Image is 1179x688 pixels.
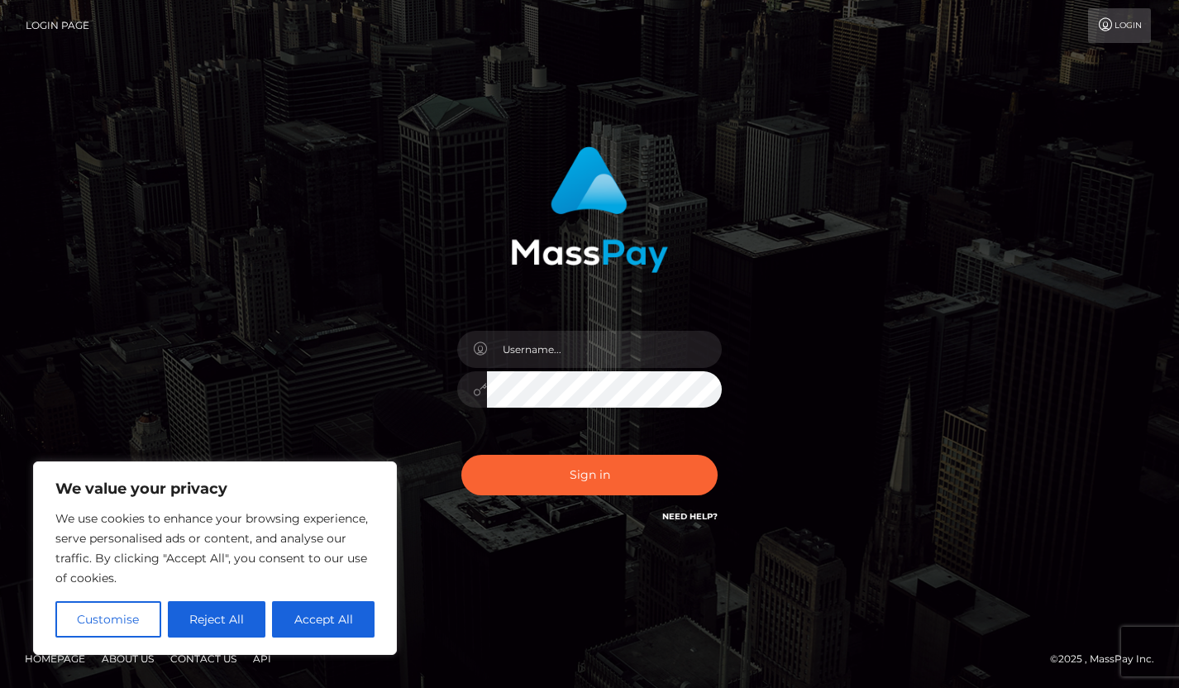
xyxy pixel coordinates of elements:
[26,8,89,43] a: Login Page
[461,455,718,495] button: Sign in
[55,509,375,588] p: We use cookies to enhance your browsing experience, serve personalised ads or content, and analys...
[55,601,161,638] button: Customise
[164,646,243,671] a: Contact Us
[55,479,375,499] p: We value your privacy
[246,646,278,671] a: API
[487,331,722,368] input: Username...
[662,511,718,522] a: Need Help?
[33,461,397,655] div: We value your privacy
[1050,650,1167,668] div: © 2025 , MassPay Inc.
[168,601,266,638] button: Reject All
[511,146,668,273] img: MassPay Login
[18,646,92,671] a: Homepage
[95,646,160,671] a: About Us
[272,601,375,638] button: Accept All
[1088,8,1151,43] a: Login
